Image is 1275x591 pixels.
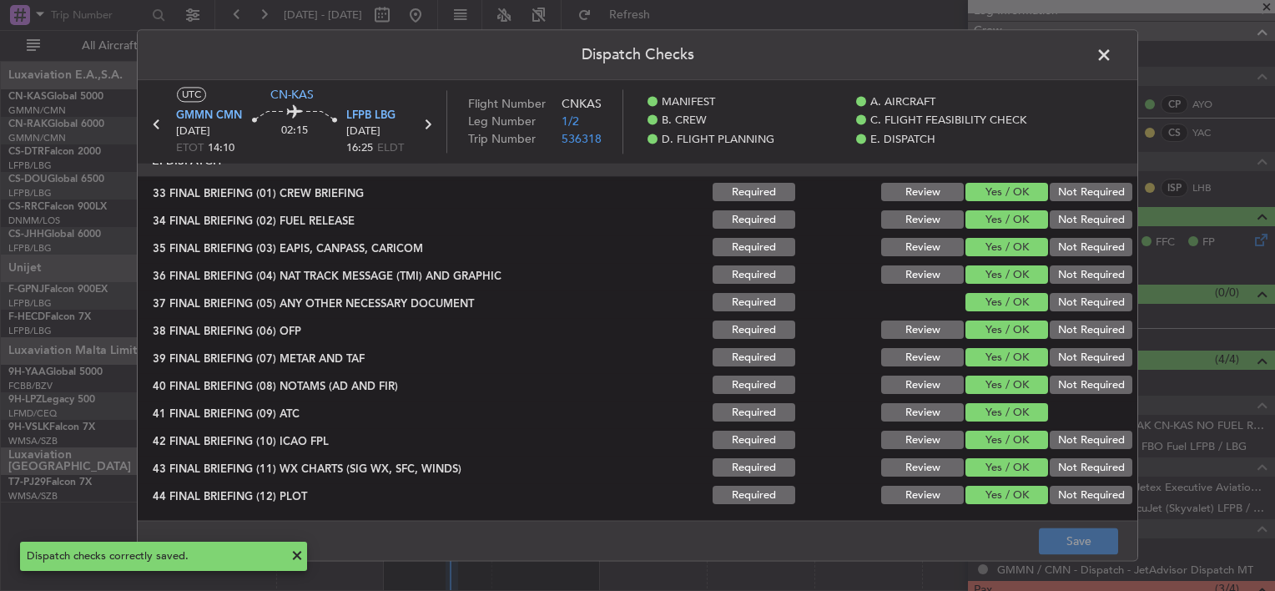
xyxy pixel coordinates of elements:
button: Yes / OK [965,294,1048,312]
button: Yes / OK [965,321,1048,340]
button: Yes / OK [965,376,1048,395]
header: Dispatch Checks [138,30,1137,80]
button: Not Required [1050,487,1132,505]
button: Not Required [1050,266,1132,285]
button: Not Required [1050,432,1132,450]
button: Yes / OK [965,239,1048,257]
button: Yes / OK [965,487,1048,505]
button: Yes / OK [965,184,1048,202]
button: Yes / OK [965,459,1048,477]
button: Not Required [1050,239,1132,257]
button: Not Required [1050,294,1132,312]
span: C. FLIGHT FEASIBILITY CHECK [870,114,1026,130]
button: Not Required [1050,376,1132,395]
button: Not Required [1050,459,1132,477]
div: Dispatch checks correctly saved. [27,548,282,565]
button: Yes / OK [965,211,1048,230]
button: Yes / OK [965,266,1048,285]
button: Not Required [1050,184,1132,202]
button: Yes / OK [965,349,1048,367]
button: Not Required [1050,321,1132,340]
button: Not Required [1050,349,1132,367]
button: Yes / OK [965,404,1048,422]
button: Yes / OK [965,432,1048,450]
button: Not Required [1050,211,1132,230]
